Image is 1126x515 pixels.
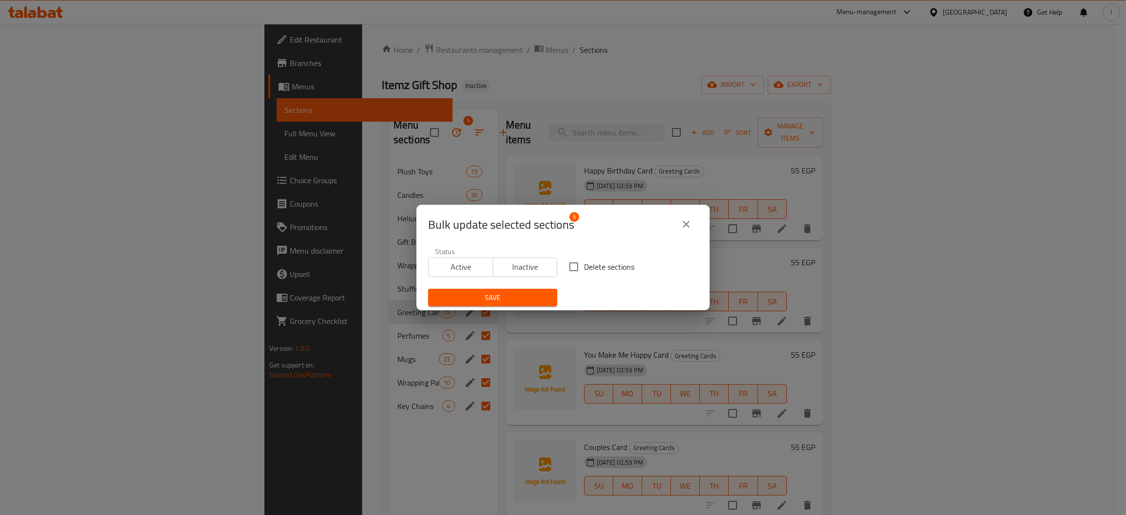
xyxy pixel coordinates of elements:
button: Inactive [493,257,558,277]
span: 5 [569,212,579,222]
button: Active [428,257,493,277]
span: Selected section count [428,217,574,233]
button: close [674,213,698,236]
span: Inactive [497,260,554,274]
span: Save [436,292,549,304]
span: Active [433,260,489,274]
button: Save [428,289,557,307]
span: Delete sections [584,261,634,273]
